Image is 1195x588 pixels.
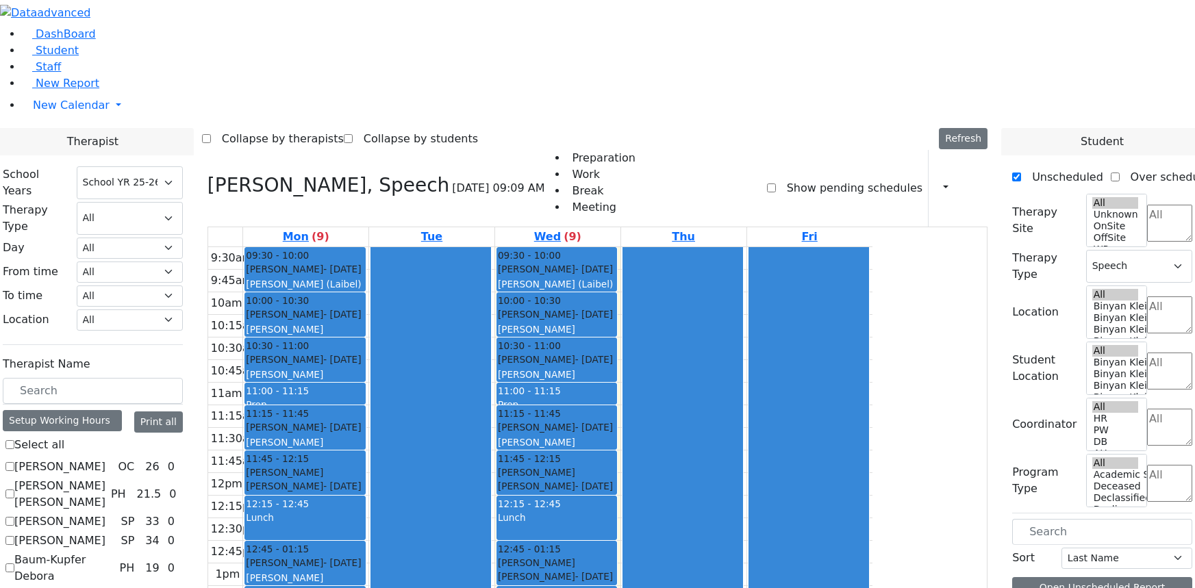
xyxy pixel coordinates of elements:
[134,486,164,502] div: 21.5
[567,199,636,216] li: Meeting
[165,533,177,549] div: 0
[246,571,364,585] div: [PERSON_NAME]
[1092,209,1138,220] option: Unknown
[1012,352,1078,385] label: Student Location
[208,318,263,334] div: 10:15am
[1147,353,1192,389] textarea: Search
[3,264,58,280] label: From time
[115,513,140,530] div: SP
[36,27,96,40] span: DashBoard
[939,128,988,149] button: Refresh
[246,307,364,321] div: [PERSON_NAME]
[1092,368,1138,380] option: Binyan Klein 4
[452,180,544,196] span: [DATE] 09:09 AM
[799,227,820,246] a: September 12, 2025
[3,202,68,235] label: Therapy Type
[246,407,309,420] span: 11:15 - 11:45
[323,354,361,365] span: - [DATE]
[246,322,364,336] div: [PERSON_NAME]
[1092,220,1138,232] option: OnSite
[1092,244,1138,255] option: WP
[1147,465,1192,502] textarea: Search
[1012,304,1059,320] label: Location
[3,356,90,372] label: Therapist Name
[36,77,99,90] span: New Report
[113,459,140,475] div: OC
[1092,401,1138,413] option: All
[323,557,361,568] span: - [DATE]
[1092,345,1138,357] option: All
[1092,504,1138,515] option: Declines
[564,229,581,245] label: (9)
[498,420,616,434] div: [PERSON_NAME]
[246,353,364,366] div: [PERSON_NAME]
[142,459,162,475] div: 26
[498,307,616,321] div: [PERSON_NAME]
[246,339,309,353] span: 10:30 - 11:00
[22,77,99,90] a: New Report
[208,295,245,311] div: 10am
[212,566,242,583] div: 1pm
[1092,289,1138,301] option: All
[246,465,364,494] div: [PERSON_NAME] [PERSON_NAME]
[22,27,96,40] a: DashBoard
[208,544,263,560] div: 12:45pm
[567,183,636,199] li: Break
[1092,312,1138,324] option: Binyan Klein 4
[36,60,61,73] span: Staff
[498,339,561,353] span: 10:30 - 11:00
[246,398,364,411] div: Prep
[3,240,25,256] label: Day
[498,368,616,381] div: [PERSON_NAME]
[498,385,561,396] span: 11:00 - 11:15
[246,385,309,396] span: 11:00 - 11:15
[498,407,561,420] span: 11:15 - 11:45
[1021,166,1103,188] label: Unscheduled
[166,486,179,502] div: 0
[498,277,616,291] div: [PERSON_NAME] (Laibel)
[498,248,561,262] span: 09:30 - 10:00
[1092,424,1138,436] option: PW
[1092,448,1138,459] option: AH
[280,227,332,246] a: September 8, 2025
[1092,380,1138,392] option: Binyan Klein 3
[36,44,79,57] span: Student
[14,533,105,549] label: [PERSON_NAME]
[165,560,177,576] div: 0
[165,513,177,530] div: 0
[208,498,263,515] div: 12:15pm
[22,60,61,73] a: Staff
[207,174,450,197] h3: [PERSON_NAME], Speech
[1081,133,1124,150] span: Student
[208,385,245,402] div: 11am
[1012,204,1078,237] label: Therapy Site
[669,227,698,246] a: September 11, 2025
[531,227,584,246] a: September 10, 2025
[1092,357,1138,368] option: Binyan Klein 5
[1147,409,1192,446] textarea: Search
[1092,197,1138,209] option: All
[498,435,616,449] div: [PERSON_NAME]
[1092,492,1138,504] option: Declassified
[246,248,309,262] span: 09:30 - 10:00
[1092,324,1138,335] option: Binyan Klein 3
[14,552,114,585] label: Baum-Kupfer Debora
[498,542,561,556] span: 12:45 - 01:15
[1092,232,1138,244] option: OffSite
[246,542,309,556] span: 12:45 - 01:15
[575,571,613,582] span: - [DATE]
[1012,519,1192,545] input: Search
[246,452,309,465] span: 11:45 - 12:15
[208,408,263,424] div: 11:15am
[498,465,616,494] div: [PERSON_NAME] [PERSON_NAME]
[208,453,263,470] div: 11:45am
[14,437,64,453] label: Select all
[498,498,561,509] span: 12:15 - 12:45
[208,521,263,537] div: 12:30pm
[3,287,42,304] label: To time
[1092,457,1138,469] option: All
[323,309,361,320] span: - [DATE]
[165,459,177,475] div: 0
[142,560,162,576] div: 19
[3,166,68,199] label: School Years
